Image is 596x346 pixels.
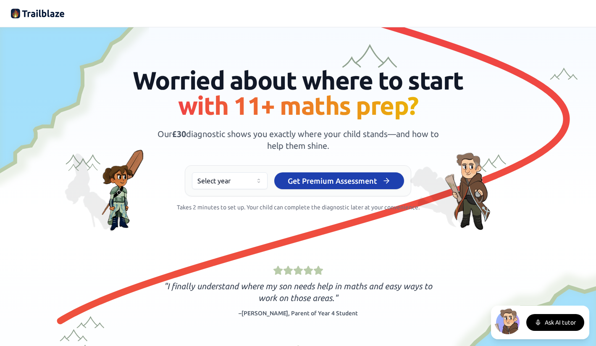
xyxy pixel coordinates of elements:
[526,314,584,331] button: Ask AI tutor
[11,7,65,20] img: Trailblaze
[494,307,521,334] img: North
[178,91,418,119] span: with 11+ maths prep?
[288,175,377,187] span: Get Premium Assessment
[172,129,186,139] span: £30
[158,129,439,151] span: Our diagnostic shows you exactly where your child stands—and how to help them shine.
[177,204,420,211] span: Takes 2 minutes to set up. Your child can complete the diagnostic later at your convenience.
[133,66,464,119] span: Worried about where to start
[274,172,404,189] button: Get Premium Assessment
[239,309,358,317] div: – [PERSON_NAME] , Parent of Year 4 Student
[157,280,439,304] p: " I finally understand where my son needs help in maths and easy ways to work on those areas. "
